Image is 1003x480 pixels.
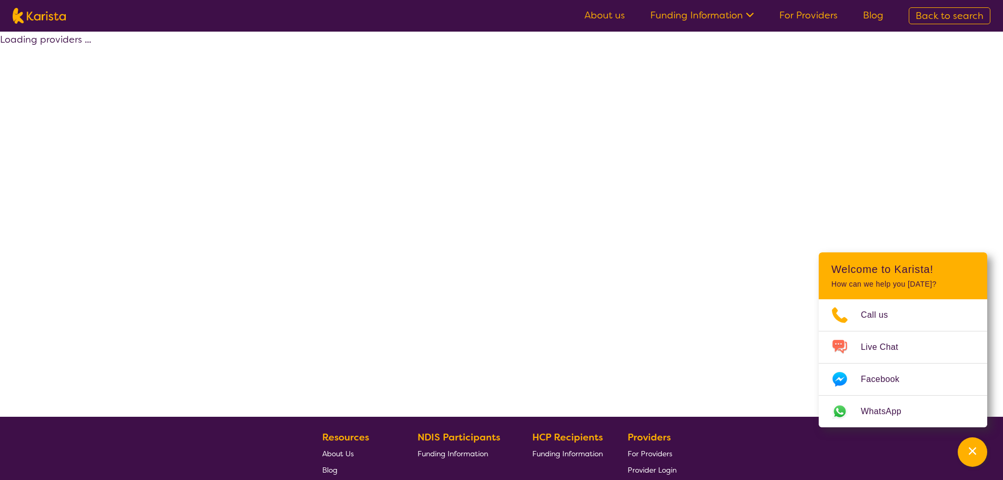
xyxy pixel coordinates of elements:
[819,299,987,427] ul: Choose channel
[322,462,393,478] a: Blog
[861,339,911,355] span: Live Chat
[863,9,883,22] a: Blog
[418,431,500,444] b: NDIS Participants
[532,449,603,458] span: Funding Information
[628,431,671,444] b: Providers
[819,252,987,427] div: Channel Menu
[532,431,603,444] b: HCP Recipients
[532,445,603,462] a: Funding Information
[861,307,901,323] span: Call us
[322,431,369,444] b: Resources
[831,263,975,276] h2: Welcome to Karista!
[650,9,754,22] a: Funding Information
[831,280,975,289] p: How can we help you [DATE]?
[418,449,488,458] span: Funding Information
[916,9,984,22] span: Back to search
[861,404,914,419] span: WhatsApp
[322,445,393,462] a: About Us
[13,8,66,24] img: Karista logo
[628,462,677,478] a: Provider Login
[628,465,677,475] span: Provider Login
[628,445,677,462] a: For Providers
[819,396,987,427] a: Web link opens in a new tab.
[861,371,912,387] span: Facebook
[418,445,508,462] a: Funding Information
[322,465,337,475] span: Blog
[909,7,990,24] a: Back to search
[322,449,354,458] span: About Us
[584,9,625,22] a: About us
[958,437,987,467] button: Channel Menu
[779,9,838,22] a: For Providers
[628,449,672,458] span: For Providers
